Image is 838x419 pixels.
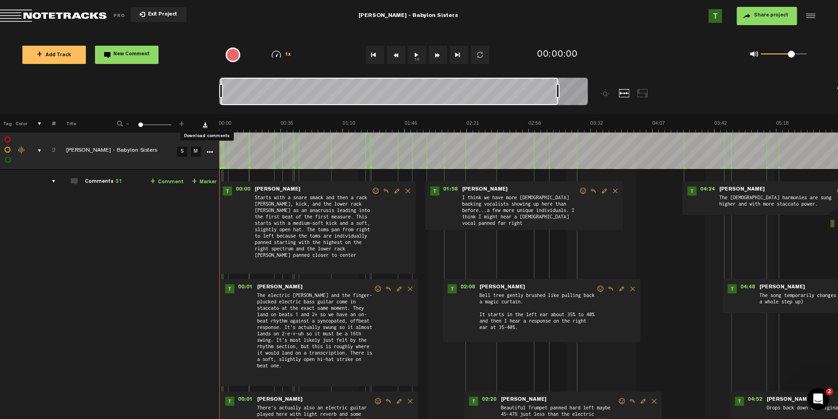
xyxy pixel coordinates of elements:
[744,397,766,406] span: 04:52
[29,146,43,155] div: comments, stamps & drawings
[285,53,291,58] span: 1x
[191,147,201,157] a: M
[254,186,301,193] span: [PERSON_NAME]
[610,188,621,194] span: Delete comment
[56,114,105,133] th: Title
[178,120,185,125] span: +
[184,134,230,138] span: Download comments
[56,133,174,170] td: Click to edit the title [PERSON_NAME] - Babylon Sisters
[737,7,797,25] button: Share project
[457,284,479,293] span: 02:08
[687,186,696,196] img: ACg8ocLtIoQmYYyR9NN3Uoiu_L6a4owFlVtUjmUavgJx9F_7mbn5YA=s96-c
[43,177,57,186] div: comments
[383,398,394,404] span: Reply to comment
[627,286,638,292] span: Delete comment
[469,397,478,406] img: ACg8ocLtIoQmYYyR9NN3Uoiu_L6a4owFlVtUjmUavgJx9F_7mbn5YA=s96-c
[479,284,526,291] span: [PERSON_NAME]
[383,286,394,292] span: Reply to comment
[225,397,234,406] img: ACg8ocLtIoQmYYyR9NN3Uoiu_L6a4owFlVtUjmUavgJx9F_7mbn5YA=s96-c
[479,292,596,338] span: Bell tree gently brushed like pulling back a magic curtain. It starts in the left ear about 35% t...
[461,194,579,226] span: I think we have more [DEMOGRAPHIC_DATA] backing vocalists showing up here than before...a few mor...
[15,146,29,154] div: Change the color of the waveform
[387,46,405,64] button: Rewind
[66,147,185,156] div: Click to edit the title
[43,147,57,155] div: Click to change the order number
[450,46,468,64] button: Go to end
[192,178,197,186] span: +
[14,133,27,170] td: Change the color of the waveform
[226,48,240,62] div: {{ tooltip_message }}
[402,188,413,194] span: Delete comment
[95,46,158,64] button: New Comment
[177,147,187,157] a: S
[358,5,458,27] div: [PERSON_NAME] - Babylon Sisters
[448,284,457,293] img: ACg8ocLtIoQmYYyR9NN3Uoiu_L6a4owFlVtUjmUavgJx9F_7mbn5YA=s96-c
[696,186,718,196] span: 04:24
[430,186,439,196] img: ACg8ocLtIoQmYYyR9NN3Uoiu_L6a4owFlVtUjmUavgJx9F_7mbn5YA=s96-c
[150,177,184,187] a: Comment
[205,147,214,155] a: More
[394,398,405,404] span: Edit comment
[759,284,806,291] span: [PERSON_NAME]
[366,46,384,64] button: Go to beginning
[394,286,405,292] span: Edit comment
[461,186,509,193] span: [PERSON_NAME]
[85,178,122,186] div: Comments
[258,51,305,58] div: 1x
[638,398,648,404] span: Edit comment
[826,388,833,395] span: 2
[439,186,461,196] span: 01:58
[272,5,544,27] div: [PERSON_NAME] - Babylon Sisters
[145,12,177,17] span: Exit Project
[766,397,813,403] span: [PERSON_NAME]
[256,292,374,382] span: The electric [PERSON_NAME] and the finger-plucked electric bass guitar come in staccato at the ex...
[408,46,426,64] button: 1x
[124,120,132,125] span: -
[718,186,766,193] span: [PERSON_NAME]
[807,388,829,410] iframe: Intercom live chat
[718,194,836,211] span: The [DEMOGRAPHIC_DATA] harmonies are sung higher and with more staccato power.
[405,398,416,404] span: Delete comment
[256,397,304,403] span: [PERSON_NAME]
[234,284,256,293] span: 00:01
[203,122,207,127] a: Download comments
[37,53,71,58] span: Add Track
[478,397,500,406] span: 02:20
[223,186,232,196] img: ACg8ocLtIoQmYYyR9NN3Uoiu_L6a4owFlVtUjmUavgJx9F_7mbn5YA=s96-c
[735,397,744,406] img: ACg8ocLtIoQmYYyR9NN3Uoiu_L6a4owFlVtUjmUavgJx9F_7mbn5YA=s96-c
[225,284,234,293] img: ACg8ocLtIoQmYYyR9NN3Uoiu_L6a4owFlVtUjmUavgJx9F_7mbn5YA=s96-c
[37,51,42,58] span: +
[537,48,577,62] div: 00:00:00
[272,51,281,58] img: speedometer.svg
[648,398,659,404] span: Delete comment
[429,46,447,64] button: Fast Forward
[42,133,56,170] td: Click to change the order number 2
[192,177,216,187] a: Marker
[116,179,122,185] span: 31
[391,188,402,194] span: Edit comment
[131,7,186,22] button: Exit Project
[232,186,254,196] span: 00:00
[234,397,256,406] span: 00:01
[380,188,391,194] span: Reply to comment
[727,284,737,293] img: ACg8ocLtIoQmYYyR9NN3Uoiu_L6a4owFlVtUjmUavgJx9F_7mbn5YA=s96-c
[405,286,416,292] span: Delete comment
[42,114,56,133] th: #
[616,286,627,292] span: Edit comment
[219,120,838,133] img: ruler
[27,133,42,170] td: comments, stamps & drawings
[22,46,86,64] button: +Add Track
[599,188,610,194] span: Edit comment
[471,46,489,64] button: Loop
[588,188,599,194] span: Reply to comment
[737,284,759,293] span: 04:48
[708,9,722,23] img: ACg8ocLtIoQmYYyR9NN3Uoiu_L6a4owFlVtUjmUavgJx9F_7mbn5YA=s96-c
[256,284,304,291] span: [PERSON_NAME]
[113,52,150,57] span: New Comment
[150,178,155,186] span: +
[14,114,27,133] th: Color
[627,398,638,404] span: Reply to comment
[500,397,548,403] span: [PERSON_NAME]
[605,286,616,292] span: Reply to comment
[254,194,371,270] span: Starts with a snare smack and then a rack [PERSON_NAME], kick, and the lower rack [PERSON_NAME] a...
